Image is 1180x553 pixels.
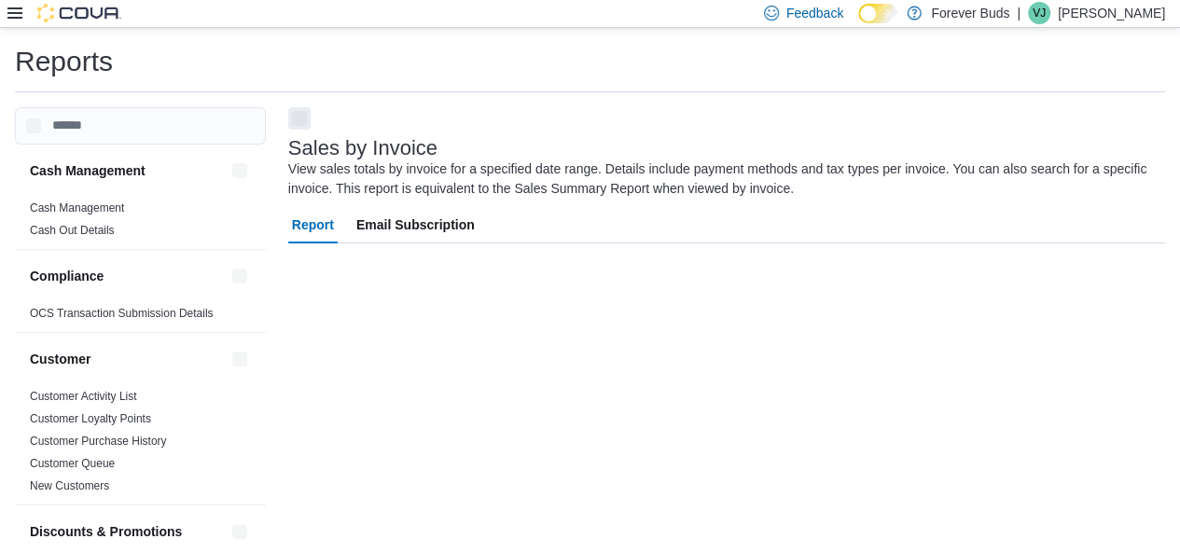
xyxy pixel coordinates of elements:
[229,348,251,370] button: Customer
[356,206,475,243] span: Email Subscription
[1017,2,1020,24] p: |
[37,4,121,22] img: Cova
[292,206,334,243] span: Report
[1033,2,1046,24] span: VJ
[931,2,1009,24] p: Forever Buds
[288,159,1156,199] div: View sales totals by invoice for a specified date range. Details include payment methods and tax ...
[30,307,214,320] a: OCS Transaction Submission Details
[30,267,225,285] button: Compliance
[30,456,115,471] span: Customer Queue
[30,522,182,541] h3: Discounts & Promotions
[30,434,167,449] span: Customer Purchase History
[1028,2,1050,24] div: Vish Joshi
[30,457,115,470] a: Customer Queue
[30,350,225,368] button: Customer
[229,520,251,543] button: Discounts & Promotions
[288,137,437,159] h3: Sales by Invoice
[858,23,859,24] span: Dark Mode
[30,161,225,180] button: Cash Management
[30,201,124,214] a: Cash Management
[229,159,251,182] button: Cash Management
[30,389,137,404] span: Customer Activity List
[30,267,104,285] h3: Compliance
[15,43,113,80] h1: Reports
[15,302,266,332] div: Compliance
[30,412,151,425] a: Customer Loyalty Points
[15,197,266,249] div: Cash Management
[30,522,225,541] button: Discounts & Promotions
[30,411,151,426] span: Customer Loyalty Points
[30,350,90,368] h3: Customer
[30,223,115,238] span: Cash Out Details
[30,306,214,321] span: OCS Transaction Submission Details
[30,224,115,237] a: Cash Out Details
[1058,2,1165,24] p: [PERSON_NAME]
[858,4,897,23] input: Dark Mode
[30,161,146,180] h3: Cash Management
[288,107,311,130] button: Next
[30,478,109,493] span: New Customers
[229,265,251,287] button: Compliance
[30,479,109,492] a: New Customers
[30,435,167,448] a: Customer Purchase History
[15,385,266,505] div: Customer
[30,390,137,403] a: Customer Activity List
[786,4,843,22] span: Feedback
